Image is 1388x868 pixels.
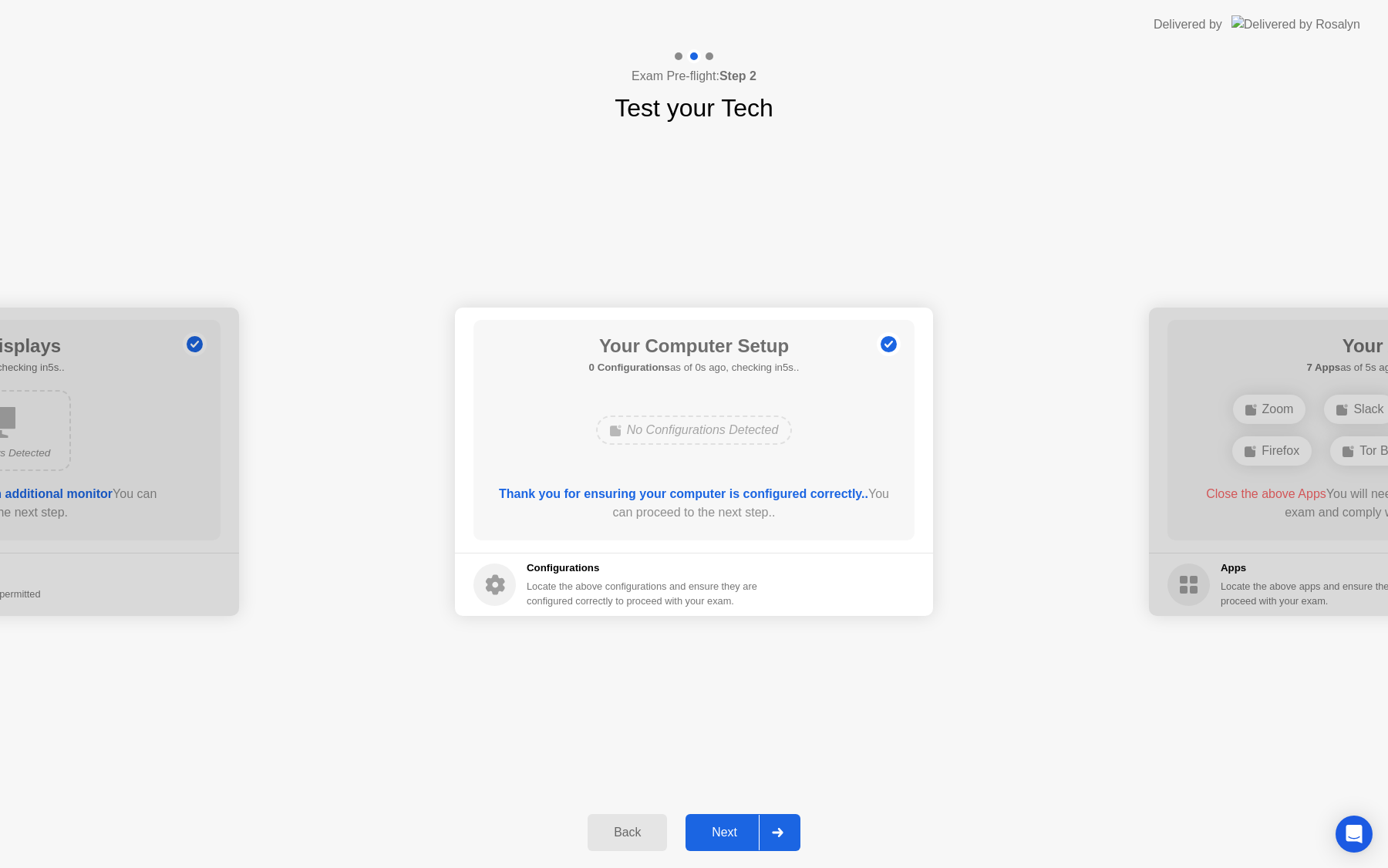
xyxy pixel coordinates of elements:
img: Delivered by Rosalyn [1231,15,1360,33]
div: No Configurations Detected [596,415,793,445]
div: Back [592,826,662,839]
b: Step 2 [719,69,756,82]
h4: Exam Pre-flight: [632,67,756,86]
h1: Your Computer Setup [589,332,800,360]
h1: Test your Tech [615,89,773,126]
button: Next [686,814,800,851]
b: Thank you for ensuring your computer is configured correctly.. [499,487,868,500]
div: Next [690,826,759,839]
div: Delivered by [1154,15,1222,34]
h5: Configurations [527,560,760,576]
div: Locate the above configurations and ensure they are configured correctly to proceed with your exam. [527,579,760,608]
div: Open Intercom Messenger [1336,816,1373,853]
div: You can proceed to the next step.. [496,485,893,522]
h5: as of 0s ago, checking in5s.. [589,360,800,375]
b: 0 Configurations [589,362,670,373]
button: Back [588,814,667,851]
